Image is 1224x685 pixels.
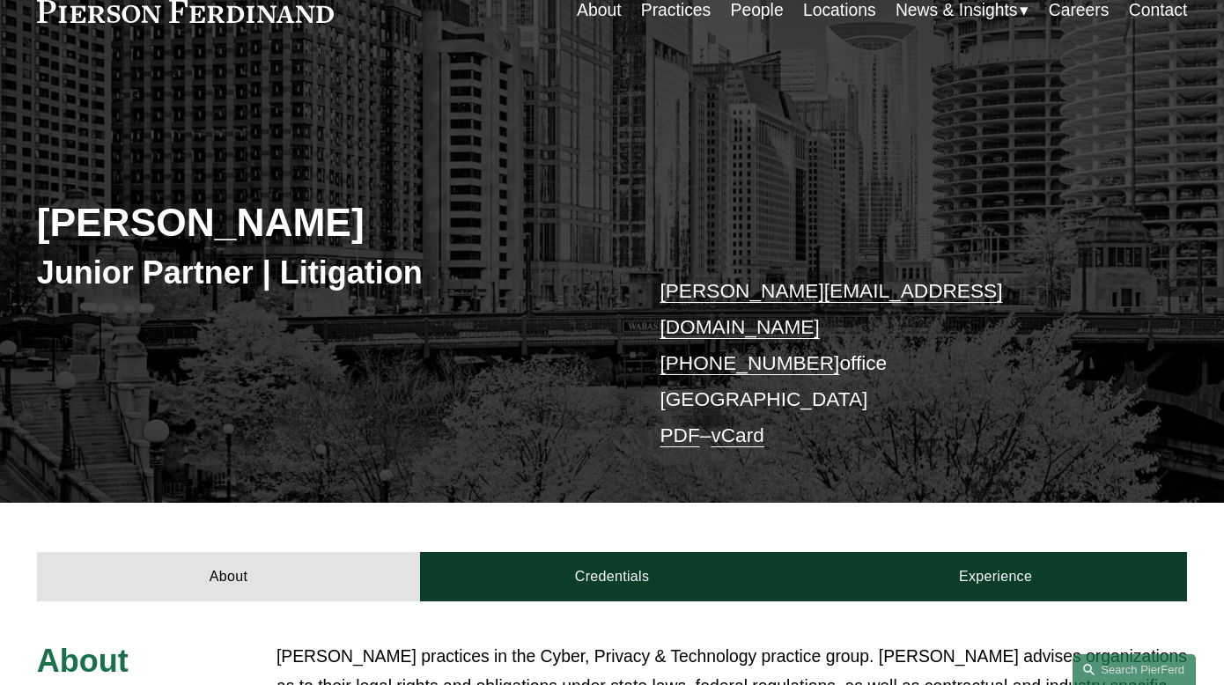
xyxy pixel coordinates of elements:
[420,552,804,601] a: Credentials
[711,424,763,446] a: vCard
[660,279,1002,338] a: [PERSON_NAME][EMAIL_ADDRESS][DOMAIN_NAME]
[37,552,421,601] a: About
[37,199,612,247] h2: [PERSON_NAME]
[660,424,699,446] a: PDF
[37,254,612,293] h3: Junior Partner | Litigation
[1073,654,1196,685] a: Search this site
[804,552,1188,601] a: Experience
[660,273,1139,453] p: office [GEOGRAPHIC_DATA] –
[37,643,129,679] span: About
[660,351,839,374] a: [PHONE_NUMBER]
